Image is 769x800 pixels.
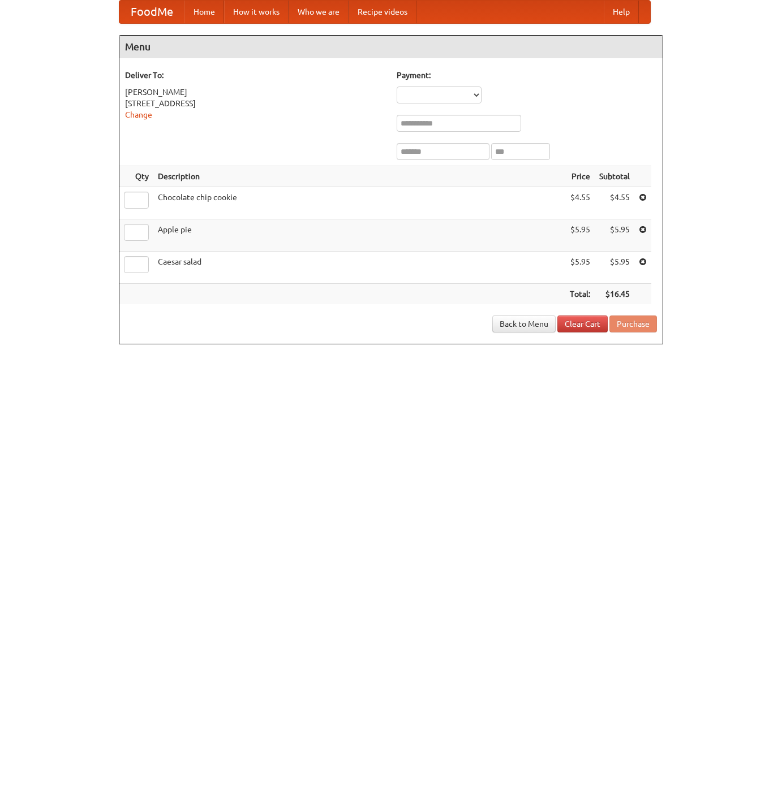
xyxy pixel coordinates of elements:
[184,1,224,23] a: Home
[595,252,634,284] td: $5.95
[595,187,634,219] td: $4.55
[125,110,152,119] a: Change
[153,166,565,187] th: Description
[565,284,595,305] th: Total:
[224,1,289,23] a: How it works
[349,1,416,23] a: Recipe videos
[565,187,595,219] td: $4.55
[153,252,565,284] td: Caesar salad
[595,219,634,252] td: $5.95
[595,284,634,305] th: $16.45
[557,315,608,332] a: Clear Cart
[565,219,595,252] td: $5.95
[604,1,639,23] a: Help
[153,187,565,219] td: Chocolate chip cookie
[289,1,349,23] a: Who we are
[595,166,634,187] th: Subtotal
[119,166,153,187] th: Qty
[609,315,657,332] button: Purchase
[153,219,565,252] td: Apple pie
[125,98,385,109] div: [STREET_ADDRESS]
[125,87,385,98] div: [PERSON_NAME]
[492,315,556,332] a: Back to Menu
[565,166,595,187] th: Price
[565,252,595,284] td: $5.95
[397,70,657,81] h5: Payment:
[125,70,385,81] h5: Deliver To:
[119,36,663,58] h4: Menu
[119,1,184,23] a: FoodMe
